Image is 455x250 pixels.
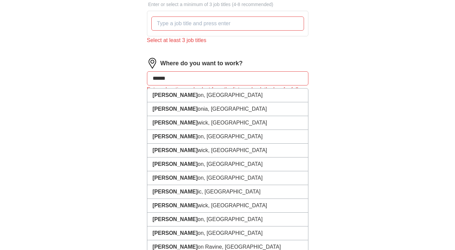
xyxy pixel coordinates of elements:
[153,106,198,112] strong: [PERSON_NAME]
[147,130,308,144] li: on, [GEOGRAPHIC_DATA]
[147,36,308,44] div: Select at least 3 job titles
[147,157,308,171] li: on, [GEOGRAPHIC_DATA]
[153,175,198,181] strong: [PERSON_NAME]
[153,244,198,250] strong: [PERSON_NAME]
[153,147,198,153] strong: [PERSON_NAME]
[147,144,308,157] li: wick, [GEOGRAPHIC_DATA]
[153,189,198,194] strong: [PERSON_NAME]
[147,226,308,240] li: on, [GEOGRAPHIC_DATA]
[147,116,308,130] li: wick, [GEOGRAPHIC_DATA]
[153,134,198,139] strong: [PERSON_NAME]
[153,230,198,236] strong: [PERSON_NAME]
[153,216,198,222] strong: [PERSON_NAME]
[147,85,308,102] div: Enter a location and select from the list, or check the box for fully remote roles
[147,185,308,199] li: ic, [GEOGRAPHIC_DATA]
[153,92,198,98] strong: [PERSON_NAME]
[147,199,308,213] li: wick, [GEOGRAPHIC_DATA]
[147,1,308,8] p: Enter or select a minimum of 3 job titles (4-8 recommended)
[147,88,308,102] li: on, [GEOGRAPHIC_DATA]
[153,120,198,126] strong: [PERSON_NAME]
[151,16,304,31] input: Type a job title and press enter
[153,161,198,167] strong: [PERSON_NAME]
[147,58,158,69] img: location.png
[147,171,308,185] li: on, [GEOGRAPHIC_DATA]
[153,203,198,208] strong: [PERSON_NAME]
[147,213,308,226] li: on, [GEOGRAPHIC_DATA]
[160,59,243,68] label: Where do you want to work?
[147,102,308,116] li: onia, [GEOGRAPHIC_DATA]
